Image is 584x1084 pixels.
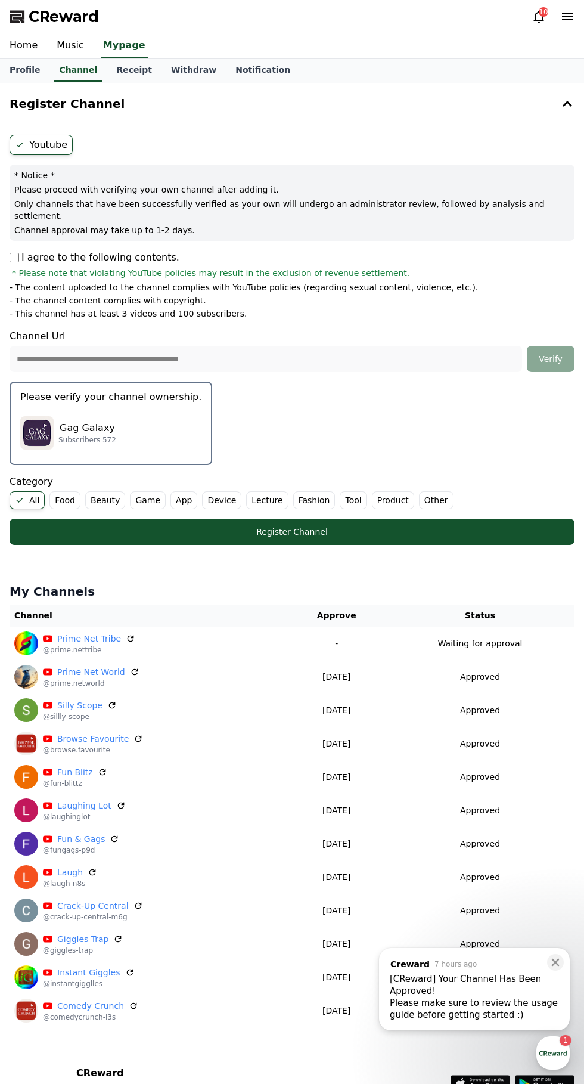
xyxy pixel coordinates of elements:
p: @laugh-n8s [43,879,97,888]
img: Laugh [14,865,38,889]
p: Approved [460,704,500,717]
img: Prime Net Tribe [14,631,38,655]
p: Approved [460,871,500,884]
label: All [10,491,45,509]
label: Tool [340,491,366,509]
img: Comedy Crunch [14,999,38,1023]
p: I agree to the following contents. [10,250,179,265]
p: @laughinglot [43,812,126,822]
div: Register Channel [33,526,551,538]
button: Verify [527,346,574,372]
button: Register Channel [10,519,574,545]
a: CReward [10,7,99,26]
label: Lecture [246,491,288,509]
p: @fungags-p9d [43,845,119,855]
span: Settings [176,396,206,405]
span: CReward [29,7,99,26]
label: Food [49,491,80,509]
div: Channel Url [10,329,574,372]
p: Waiting for approval [438,637,523,650]
img: Silly Scope [14,698,38,722]
a: 10 [532,10,546,24]
p: Approved [460,738,500,750]
a: Channel [54,59,102,82]
p: - This channel has at least 3 videos and 100 subscribers. [10,308,247,320]
p: @prime.nettribe [43,645,135,655]
a: 1Messages [79,378,154,408]
span: Messages [99,397,134,406]
img: Prime Net World [14,665,38,689]
a: Prime Net Tribe [57,633,121,645]
div: Category [10,475,574,509]
p: [DATE] [292,671,381,683]
th: Status [386,605,574,627]
a: Notification [226,59,300,82]
p: Approved [460,938,500,950]
a: Receipt [107,59,161,82]
a: Fun & Gags [57,833,105,845]
a: Giggles Trap [57,933,108,946]
a: Mypage [101,33,148,58]
p: @sillly-scope [43,712,117,721]
p: [DATE] [292,871,381,884]
a: Comedy Crunch [57,1000,124,1012]
p: Subscribers 572 [58,435,116,445]
p: @fun-blittz [43,779,107,788]
img: Browse Favourite [14,732,38,755]
p: Approved [460,838,500,850]
button: Register Channel [5,87,579,120]
p: [DATE] [292,738,381,750]
a: Fun Blitz [57,766,93,779]
th: Channel [10,605,287,627]
label: Fashion [293,491,336,509]
label: Product [372,491,414,509]
p: Approved [460,905,500,917]
button: Please verify your channel ownership. Gag Galaxy Gag Galaxy Subscribers 572 [10,382,212,465]
p: [DATE] [292,1005,381,1017]
img: Fun & Gags [14,832,38,856]
span: Home [30,396,51,405]
img: Crack-Up Central [14,899,38,922]
a: Prime Net World [57,666,125,679]
div: Verify [532,353,570,365]
a: Settings [154,378,229,408]
p: [DATE] [292,971,381,984]
label: App [170,491,197,509]
label: Device [202,491,241,509]
span: * Please note that violating YouTube policies may result in the exclusion of revenue settlement. [12,267,409,279]
p: [DATE] [292,771,381,783]
p: Please proceed with verifying your own channel after adding it. [14,184,570,196]
a: Home [4,378,79,408]
a: Browse Favourite [57,733,129,745]
p: - [292,637,381,650]
p: [DATE] [292,938,381,950]
p: Gag Galaxy [58,421,116,435]
p: [DATE] [292,905,381,917]
p: @crack-up-central-m6g [43,912,143,922]
span: 1 [121,377,125,387]
img: Gag Galaxy [20,416,54,450]
p: @instantgigglles [43,979,135,989]
p: - The channel content complies with copyright. [10,295,206,306]
div: 10 [539,7,548,17]
h4: My Channels [10,583,574,600]
p: Please verify your channel ownership. [20,390,201,404]
label: Beauty [85,491,125,509]
p: Approved [460,804,500,817]
p: [DATE] [292,804,381,817]
p: - The content uploaded to the channel complies with YouTube policies (regarding sexual content, v... [10,281,478,293]
img: Instant Giggles [14,965,38,989]
p: CReward [76,1066,276,1080]
img: Laughing Lot [14,798,38,822]
a: Crack-Up Central [57,900,129,912]
a: Laugh [57,866,83,879]
img: Fun Blitz [14,765,38,789]
p: Approved [460,771,500,783]
a: Laughing Lot [57,800,111,812]
p: Approved [460,671,500,683]
label: Other [419,491,453,509]
p: [DATE] [292,838,381,850]
th: Approve [287,605,386,627]
p: @browse.favourite [43,745,143,755]
a: Silly Scope [57,699,102,712]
